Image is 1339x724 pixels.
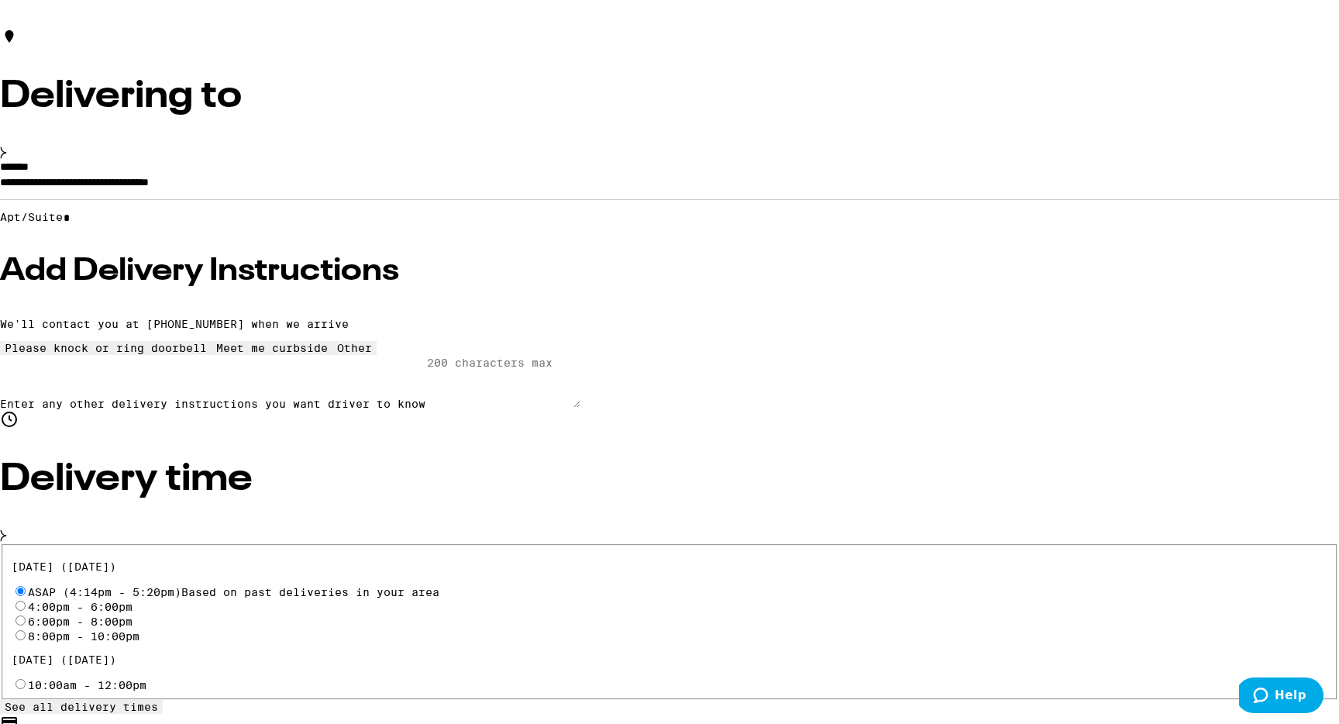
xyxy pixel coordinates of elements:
[28,679,146,691] label: 10:00am - 12:00pm
[28,615,133,628] label: 6:00pm - 8:00pm
[181,586,439,598] span: Based on past deliveries in your area
[28,601,133,613] label: 4:00pm - 6:00pm
[332,341,377,355] button: Other
[28,630,139,643] label: 8:00pm - 10:00pm
[337,342,372,354] div: Other
[216,342,328,354] div: Meet me curbside
[1239,677,1324,716] iframe: Opens a widget where you can find more information
[12,653,1328,666] p: [DATE] ([DATE])
[12,560,1328,573] p: [DATE] ([DATE])
[212,341,332,355] button: Meet me curbside
[28,586,439,598] span: ASAP (4:14pm - 5:20pm)
[5,701,158,713] span: See all delivery times
[5,342,207,354] div: Please knock or ring doorbell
